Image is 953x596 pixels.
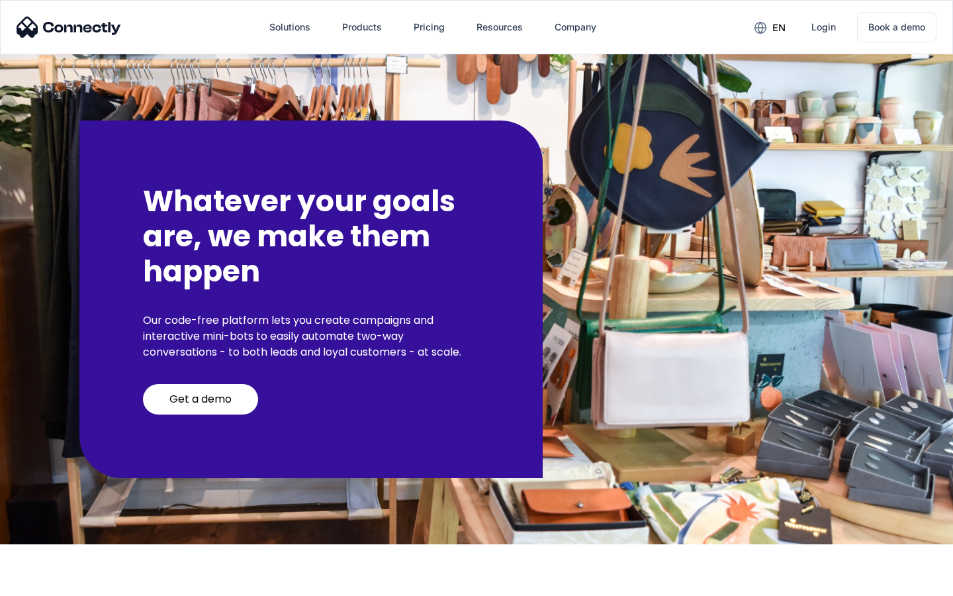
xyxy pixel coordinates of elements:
[143,184,479,289] h2: Whatever your goals are, we make them happen
[801,11,846,43] a: Login
[143,313,479,360] p: Our code-free platform lets you create campaigns and interactive mini-bots to easily automate two...
[555,18,596,36] div: Company
[414,18,445,36] div: Pricing
[143,384,258,415] a: Get a demo
[269,18,310,36] div: Solutions
[17,17,121,38] img: Connectly Logo
[342,18,382,36] div: Products
[811,18,836,36] div: Login
[772,19,786,37] div: en
[403,11,455,43] a: Pricing
[857,12,936,42] a: Book a demo
[13,573,79,591] aside: Language selected: English
[26,573,79,591] ul: Language list
[169,393,232,406] div: Get a demo
[476,18,523,36] div: Resources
